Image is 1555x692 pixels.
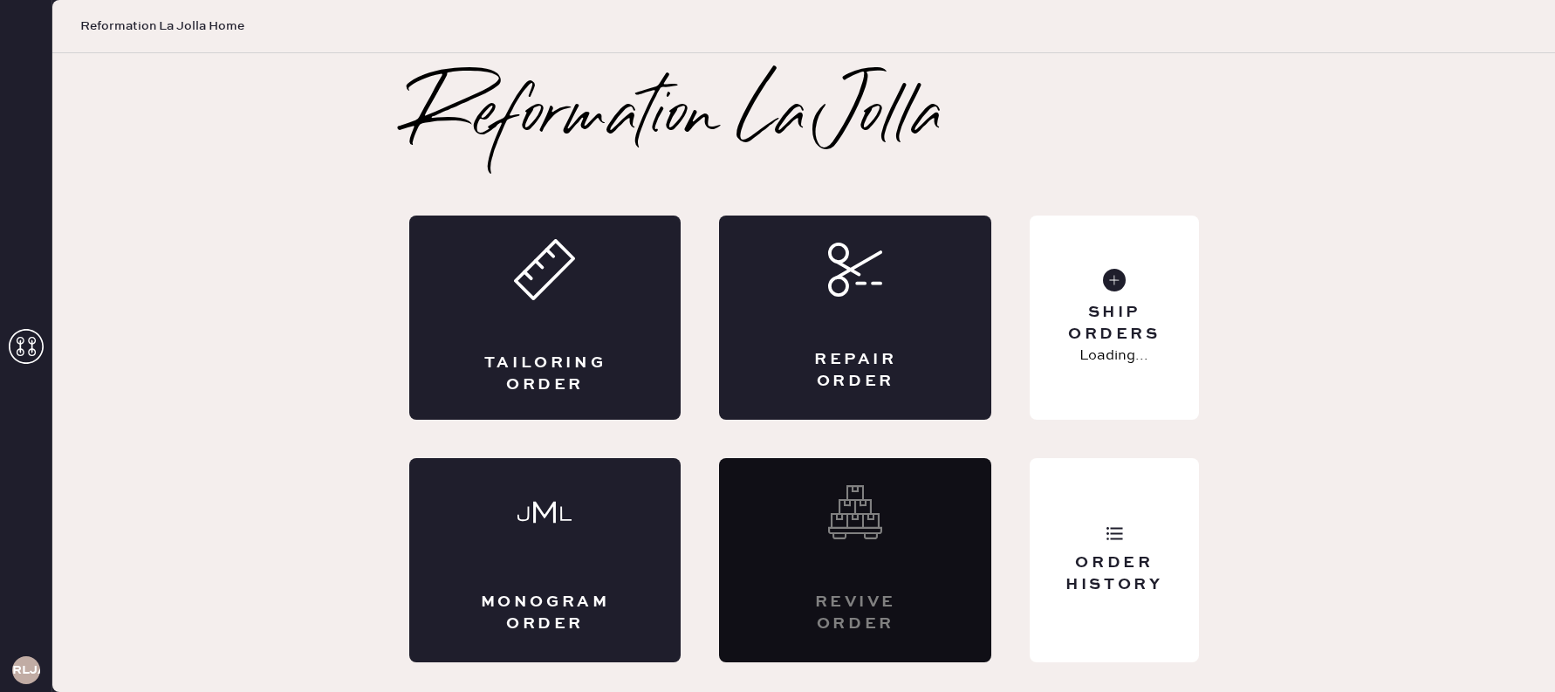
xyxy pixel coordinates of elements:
h3: RLJA [12,664,40,676]
div: Revive order [789,592,921,635]
p: Loading... [1079,346,1148,367]
div: Order History [1044,552,1184,596]
h2: Reformation La Jolla [409,83,943,153]
span: Reformation La Jolla Home [80,17,244,35]
div: Repair Order [789,349,921,393]
div: Interested? Contact us at care@hemster.co [719,458,991,662]
div: Tailoring Order [479,353,612,396]
div: Ship Orders [1044,302,1184,346]
div: Monogram Order [479,592,612,635]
